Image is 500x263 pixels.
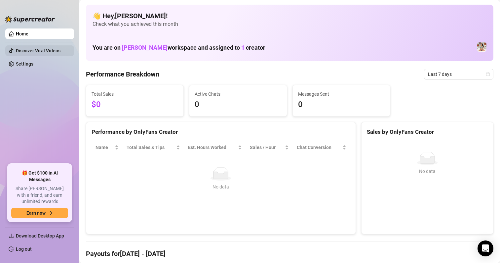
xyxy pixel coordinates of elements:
[122,44,168,51] span: [PERSON_NAME]
[369,168,485,175] div: No data
[92,141,123,154] th: Name
[86,70,159,79] h4: Performance Breakdown
[93,21,487,28] span: Check what you achieved this month
[486,72,490,76] span: calendar
[26,210,46,216] span: Earn now
[250,144,284,151] span: Sales / Hour
[246,141,293,154] th: Sales / Hour
[9,233,14,238] span: download
[297,144,341,151] span: Chat Conversion
[5,16,55,23] img: logo-BBDzfeDw.svg
[127,144,175,151] span: Total Sales & Tips
[11,208,68,218] button: Earn nowarrow-right
[16,246,32,252] a: Log out
[92,98,178,111] span: $0
[298,90,385,98] span: Messages Sent
[96,144,113,151] span: Name
[16,61,33,67] a: Settings
[195,98,281,111] span: 0
[11,185,68,205] span: Share [PERSON_NAME] with a friend, and earn unlimited rewards
[92,90,178,98] span: Total Sales
[93,44,265,51] h1: You are on workspace and assigned to creator
[195,90,281,98] span: Active Chats
[367,128,488,136] div: Sales by OnlyFans Creator
[188,144,237,151] div: Est. Hours Worked
[11,170,68,183] span: 🎁 Get $100 in AI Messages
[293,141,350,154] th: Chat Conversion
[428,69,489,79] span: Last 7 days
[92,128,350,136] div: Performance by OnlyFans Creator
[298,98,385,111] span: 0
[16,31,28,36] a: Home
[123,141,184,154] th: Total Sales & Tips
[478,240,493,256] div: Open Intercom Messenger
[16,233,64,238] span: Download Desktop App
[48,211,53,215] span: arrow-right
[98,183,344,190] div: No data
[93,11,487,21] h4: 👋 Hey, [PERSON_NAME] !
[477,42,486,52] img: Ashlyn (@ashlynpeaks)
[16,48,60,53] a: Discover Viral Videos
[241,44,245,51] span: 1
[86,249,493,258] h4: Payouts for [DATE] - [DATE]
